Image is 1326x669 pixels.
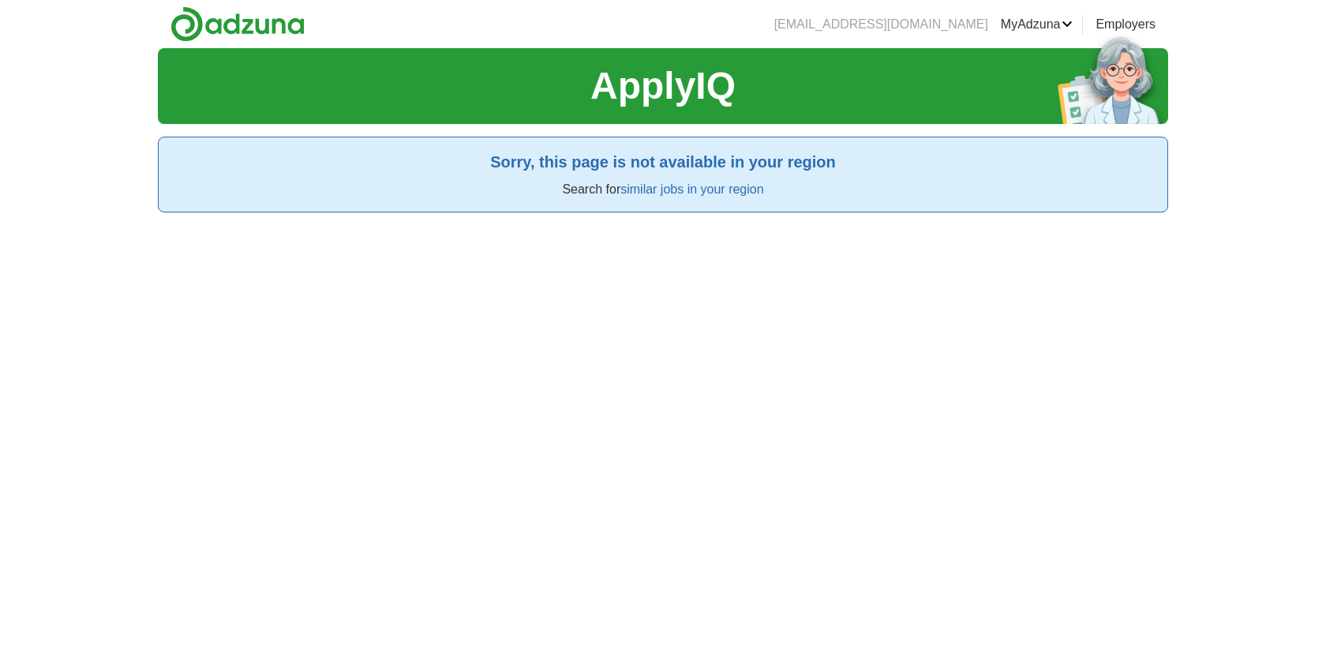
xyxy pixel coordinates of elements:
a: similar jobs in your region [620,182,763,196]
li: [EMAIL_ADDRESS][DOMAIN_NAME] [774,15,988,34]
img: Adzuna logo [170,6,305,42]
a: MyAdzuna [1001,15,1073,34]
h1: ApplyIQ [590,58,736,115]
a: Employers [1096,15,1156,34]
p: Search for [171,180,1155,199]
h2: Sorry, this page is not available in your region [171,150,1155,174]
